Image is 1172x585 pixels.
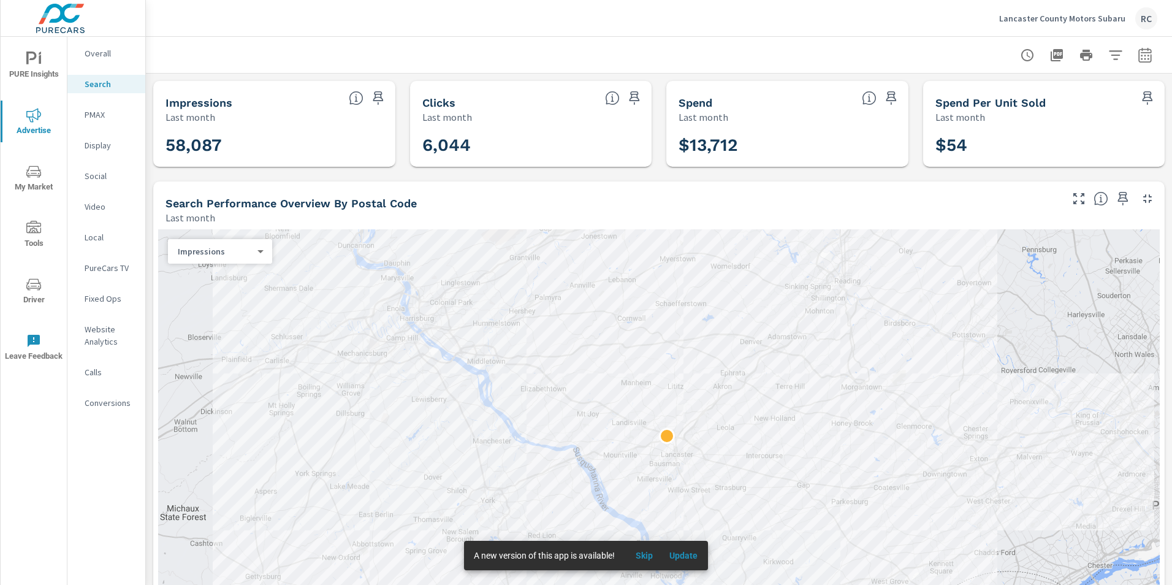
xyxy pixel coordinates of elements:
[67,363,145,381] div: Calls
[935,110,985,124] p: Last month
[4,52,63,82] span: PURE Insights
[85,170,135,182] p: Social
[1135,7,1157,29] div: RC
[625,546,664,565] button: Skip
[349,91,363,105] span: The number of times an ad was shown on your behalf.
[85,397,135,409] p: Conversions
[1133,43,1157,67] button: Select Date Range
[4,334,63,364] span: Leave Feedback
[4,164,63,194] span: My Market
[1045,43,1069,67] button: "Export Report to PDF"
[67,320,145,351] div: Website Analytics
[67,44,145,63] div: Overall
[664,546,703,565] button: Update
[1069,189,1089,208] button: Make Fullscreen
[168,246,262,258] div: Impressions
[1138,88,1157,108] span: Save this to your personalized report
[422,96,455,109] h5: Clicks
[67,259,145,277] div: PureCars TV
[422,110,472,124] p: Last month
[67,228,145,247] div: Local
[669,550,698,561] span: Update
[85,139,135,151] p: Display
[85,47,135,59] p: Overall
[679,96,712,109] h5: Spend
[166,110,215,124] p: Last month
[85,262,135,274] p: PureCars TV
[625,88,644,108] span: Save this to your personalized report
[862,91,877,105] span: The amount of money spent on advertising during the period.
[1,37,67,375] div: nav menu
[935,135,1153,156] h3: $54
[85,109,135,121] p: PMAX
[422,135,640,156] h3: 6,044
[67,289,145,308] div: Fixed Ops
[935,96,1046,109] h5: Spend Per Unit Sold
[85,366,135,378] p: Calls
[85,323,135,348] p: Website Analytics
[166,197,417,210] h5: Search Performance Overview By Postal Code
[679,110,728,124] p: Last month
[85,201,135,213] p: Video
[67,197,145,216] div: Video
[85,231,135,243] p: Local
[4,108,63,138] span: Advertise
[605,91,620,105] span: The number of times an ad was clicked by a consumer.
[166,96,232,109] h5: Impressions
[474,551,615,560] span: A new version of this app is available!
[1094,191,1108,206] span: Understand Search performance data by postal code. Individual postal codes can be selected and ex...
[85,78,135,90] p: Search
[630,550,659,561] span: Skip
[368,88,388,108] span: Save this to your personalized report
[67,394,145,412] div: Conversions
[4,277,63,307] span: Driver
[85,292,135,305] p: Fixed Ops
[1113,189,1133,208] span: Save this to your personalized report
[67,105,145,124] div: PMAX
[166,210,215,225] p: Last month
[67,75,145,93] div: Search
[999,13,1125,24] p: Lancaster County Motors Subaru
[178,246,253,257] p: Impressions
[679,135,896,156] h3: $13,712
[166,135,383,156] h3: 58,087
[1074,43,1098,67] button: Print Report
[881,88,901,108] span: Save this to your personalized report
[67,136,145,155] div: Display
[4,221,63,251] span: Tools
[1103,43,1128,67] button: Apply Filters
[67,167,145,185] div: Social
